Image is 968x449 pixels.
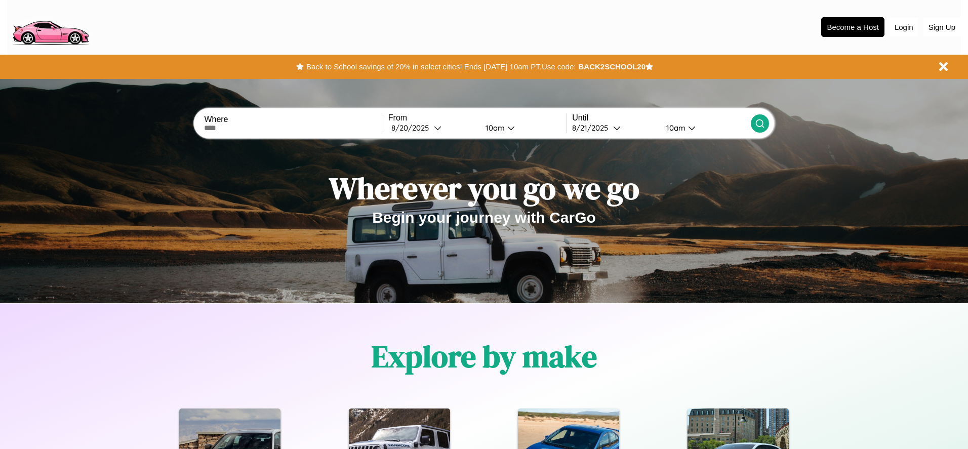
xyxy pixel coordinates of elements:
img: logo [8,5,93,48]
button: 10am [477,123,567,133]
label: Until [572,113,750,123]
div: 8 / 20 / 2025 [391,123,434,133]
b: BACK2SCHOOL20 [578,62,646,71]
label: Where [204,115,382,124]
div: 10am [661,123,688,133]
button: Sign Up [923,18,960,36]
div: 10am [480,123,507,133]
button: 10am [658,123,750,133]
button: 8/20/2025 [388,123,477,133]
div: 8 / 21 / 2025 [572,123,613,133]
button: Become a Host [821,17,884,37]
button: Back to School savings of 20% in select cities! Ends [DATE] 10am PT.Use code: [304,60,578,74]
label: From [388,113,567,123]
h1: Explore by make [372,336,597,377]
button: Login [890,18,918,36]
